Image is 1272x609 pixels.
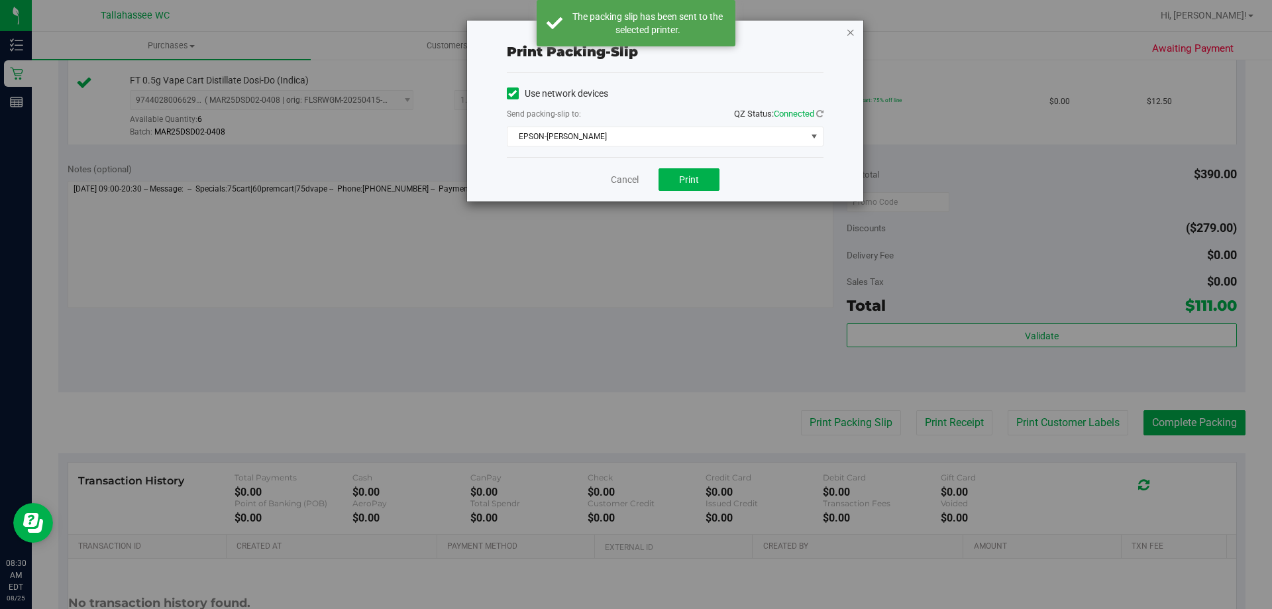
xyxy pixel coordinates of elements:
span: Connected [774,109,814,119]
span: Print [679,174,699,185]
div: The packing slip has been sent to the selected printer. [570,10,725,36]
label: Send packing-slip to: [507,108,581,120]
label: Use network devices [507,87,608,101]
span: QZ Status: [734,109,823,119]
span: EPSON-[PERSON_NAME] [507,127,806,146]
span: Print packing-slip [507,44,638,60]
a: Cancel [611,173,639,187]
iframe: Resource center [13,503,53,543]
button: Print [659,168,719,191]
span: select [806,127,822,146]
